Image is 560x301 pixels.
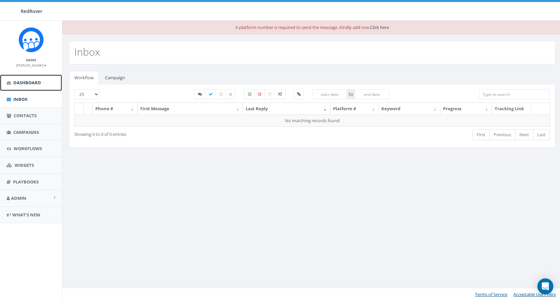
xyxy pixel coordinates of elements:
span: Inbox [13,96,28,102]
span: Widgets [15,162,34,168]
span: Playbooks [13,179,39,185]
th: Tracking Link [492,103,531,115]
label: Closed [226,89,236,99]
span: Contacts [14,113,37,119]
span: Dashboard [13,80,41,86]
th: Phone #: activate to sort column ascending [93,103,138,115]
small: Name [26,58,36,62]
label: Negative [254,89,265,99]
small: [PERSON_NAME] [16,63,46,68]
label: Mixed [274,89,286,99]
div: Open Intercom Messenger [537,278,553,294]
span: Admin [11,195,26,201]
input: start date [312,89,347,99]
a: Acceptable Use Policy [513,291,556,297]
span: to [347,89,355,99]
h2: Inbox [74,46,100,57]
a: Previous [489,129,515,140]
a: [PERSON_NAME] [16,62,46,68]
div: Showing 0 to 0 of 0 entries [74,129,267,138]
label: Started [194,89,206,99]
a: Last [533,129,550,140]
th: Last Reply: activate to sort column ascending [243,103,330,115]
a: Click here [370,24,389,30]
a: Campaign [100,71,130,85]
span: Campaigns [13,129,39,135]
th: Platform #: activate to sort column ascending [330,103,379,115]
label: Neutral [264,89,275,99]
span: What's New [12,212,40,218]
th: Progress: activate to sort column ascending [440,103,492,115]
input: end date [355,89,389,99]
a: Terms of Service [475,291,507,297]
th: First Message: activate to sort column ascending [138,103,243,115]
label: Expired [216,89,226,99]
td: No matching records found [75,115,550,127]
label: Positive [244,89,255,99]
th: Keyword: activate to sort column ascending [379,103,440,115]
input: Type to search [479,89,550,99]
label: Completed [205,89,216,99]
label: Clicked [293,89,304,99]
a: Next [515,129,533,140]
a: First [472,129,490,140]
img: Rally_Corp_Icon.png [19,27,44,52]
span: RedRover [21,8,42,14]
a: Workflow [69,71,99,85]
span: Workflows [14,146,42,151]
